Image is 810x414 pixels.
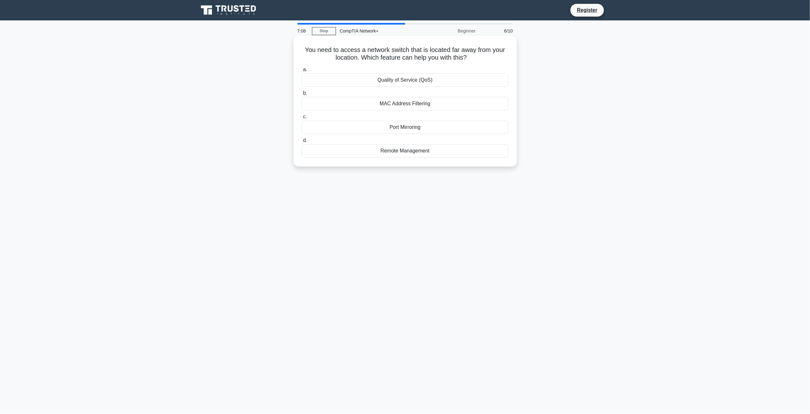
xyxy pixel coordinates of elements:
div: Quality of Service (QoS) [302,73,509,87]
span: a. [303,67,307,72]
span: c. [303,114,307,119]
div: Remote Management [302,144,509,158]
div: 7:08 [294,25,312,37]
a: Stop [312,27,336,35]
div: Beginner [424,25,479,37]
div: 6/10 [479,25,517,37]
a: Register [573,6,601,14]
div: Port Mirroring [302,121,509,134]
div: MAC Address Filtering [302,97,509,110]
span: d. [303,137,307,143]
div: CompTIA Network+ [336,25,424,37]
h5: You need to access a network switch that is located far away from your location. Which feature ca... [301,46,509,62]
span: b. [303,90,307,96]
